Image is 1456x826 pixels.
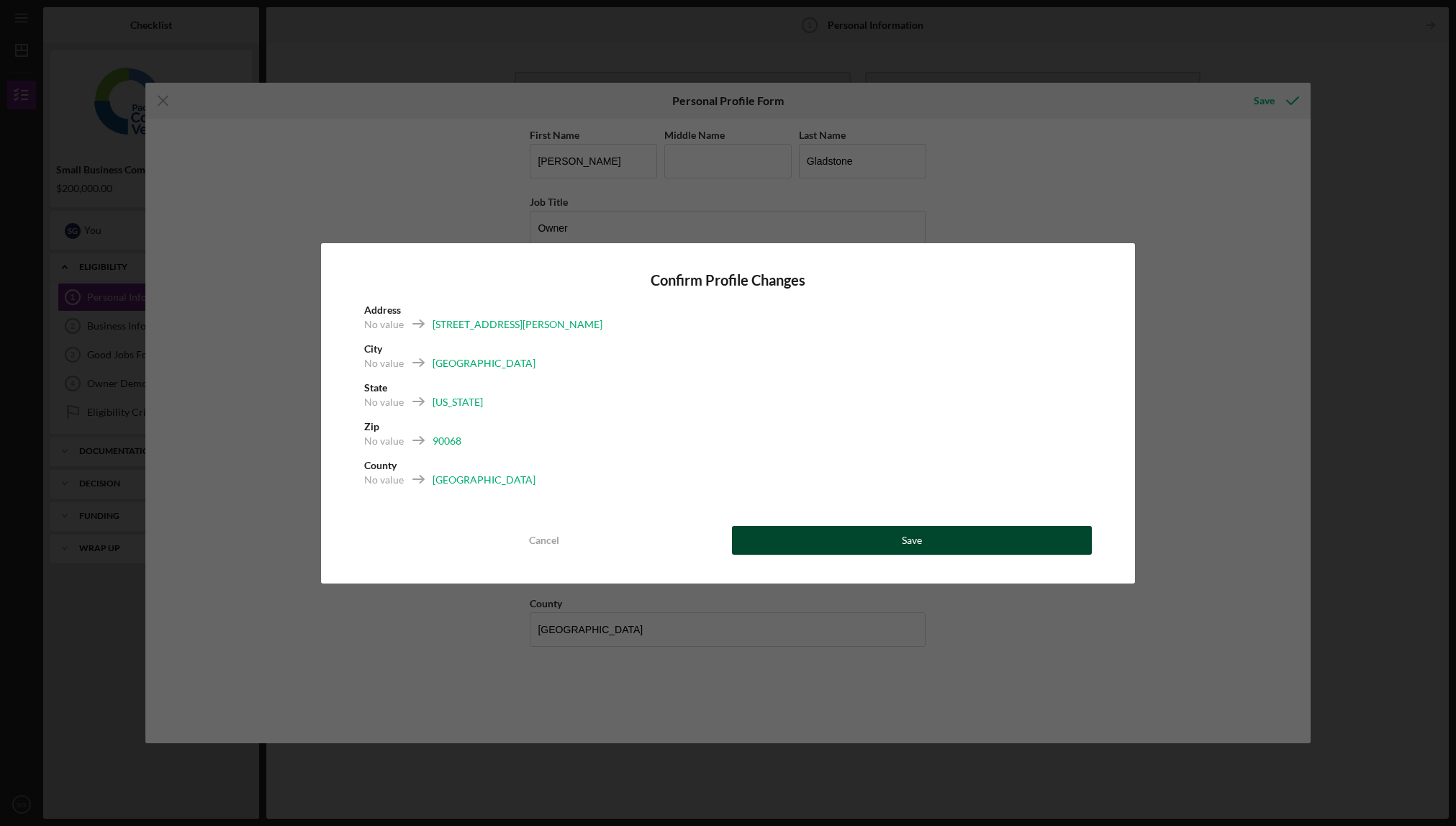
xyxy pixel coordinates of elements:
[732,526,1093,555] button: Save
[364,420,379,432] b: Zip
[364,272,1093,289] h4: Confirm Profile Changes
[433,434,461,448] div: 90068
[433,356,535,371] div: [GEOGRAPHIC_DATA]
[433,395,483,409] div: [US_STATE]
[433,473,535,487] div: [GEOGRAPHIC_DATA]
[364,434,404,448] div: No value
[529,526,559,555] div: Cancel
[364,317,404,332] div: No value
[364,381,387,394] b: State
[433,317,602,332] div: [STREET_ADDRESS][PERSON_NAME]
[902,526,922,555] div: Save
[364,526,725,555] button: Cancel
[364,304,401,316] b: Address
[364,356,404,371] div: No value
[364,473,404,487] div: No value
[364,459,397,471] b: County
[364,342,382,355] b: City
[364,395,404,409] div: No value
